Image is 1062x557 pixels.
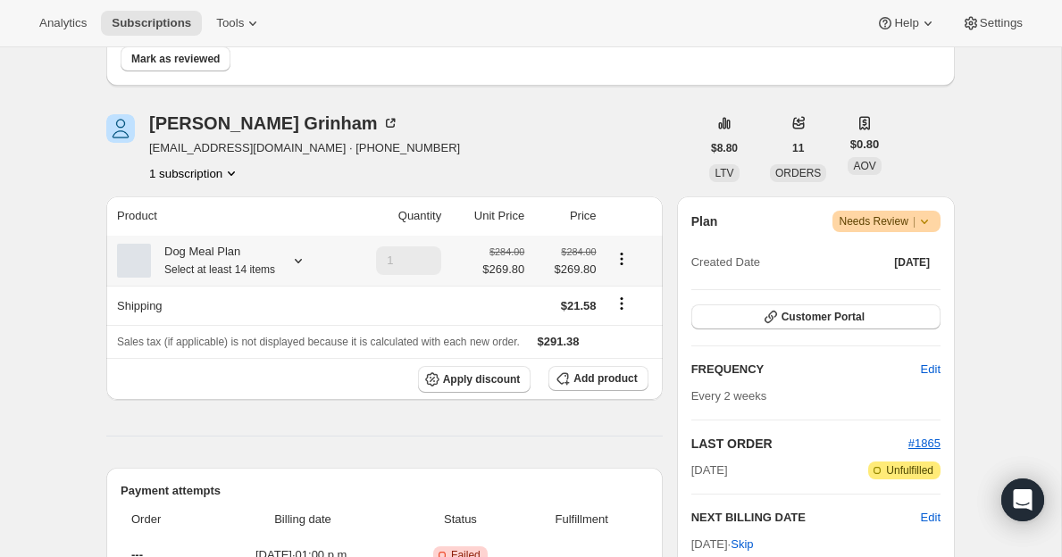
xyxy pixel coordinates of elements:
span: Needs Review [840,212,934,230]
span: Sebastian Grinham [106,114,135,143]
button: Edit [910,355,951,384]
button: $8.80 [700,136,748,161]
th: Quantity [344,196,447,236]
span: Sales tax (if applicable) is not displayed because it is calculated with each new order. [117,336,520,348]
button: Settings [951,11,1033,36]
button: Analytics [29,11,97,36]
span: Edit [921,361,941,378]
button: Product actions [149,164,240,182]
span: Skip [731,536,753,553]
span: Billing date [211,511,395,528]
h2: LAST ORDER [691,435,908,453]
span: 11 [792,141,804,155]
button: Edit [921,509,941,527]
span: Tools [216,16,244,30]
span: $269.80 [535,261,596,278]
span: Status [406,511,515,528]
h2: FREQUENCY [691,361,921,378]
div: Open Intercom Messenger [1001,478,1044,521]
span: Settings [980,16,1023,30]
span: LTV [715,167,733,179]
th: Product [106,196,344,236]
span: [EMAIL_ADDRESS][DOMAIN_NAME] · [PHONE_NUMBER] [149,139,460,157]
button: Subscriptions [101,11,202,36]
span: Analytics [39,16,87,30]
span: Mark as reviewed [131,52,220,66]
span: Unfulfilled [886,463,933,478]
span: [DATE] · [691,537,754,551]
th: Shipping [106,286,344,325]
span: $0.80 [850,136,880,154]
h2: Plan [691,212,718,230]
span: Subscriptions [112,16,191,30]
span: AOV [853,160,875,172]
button: Shipping actions [607,294,636,313]
th: Price [530,196,601,236]
small: $284.00 [489,246,524,257]
h2: NEXT BILLING DATE [691,509,921,527]
button: Mark as reviewed [121,46,230,71]
span: Every 2 weeks [691,389,767,403]
button: Add product [548,366,648,391]
th: Unit Price [447,196,530,236]
button: #1865 [908,435,941,453]
button: Customer Portal [691,304,941,329]
button: Help [865,11,947,36]
button: [DATE] [883,250,941,275]
span: $269.80 [482,261,524,278]
span: Apply discount [443,372,521,387]
span: $8.80 [711,141,738,155]
span: [DATE] [894,255,930,270]
span: Help [894,16,918,30]
div: [PERSON_NAME] Grinham [149,114,399,132]
h2: Payment attempts [121,482,648,500]
span: Fulfillment [526,511,638,528]
span: Customer Portal [782,310,865,324]
button: Apply discount [418,366,531,393]
span: $21.58 [561,299,597,312]
small: $284.00 [561,246,596,257]
button: Product actions [607,249,636,269]
span: $291.38 [538,335,580,348]
div: Dog Meal Plan [151,243,275,278]
a: #1865 [908,436,941,450]
button: Tools [205,11,272,36]
span: Created Date [691,254,760,271]
small: Select at least 14 items [164,263,275,276]
th: Order [121,500,205,539]
span: Add product [573,371,637,386]
span: ORDERS [775,167,821,179]
button: 11 [782,136,815,161]
span: [DATE] [691,461,728,479]
span: | [913,214,916,229]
